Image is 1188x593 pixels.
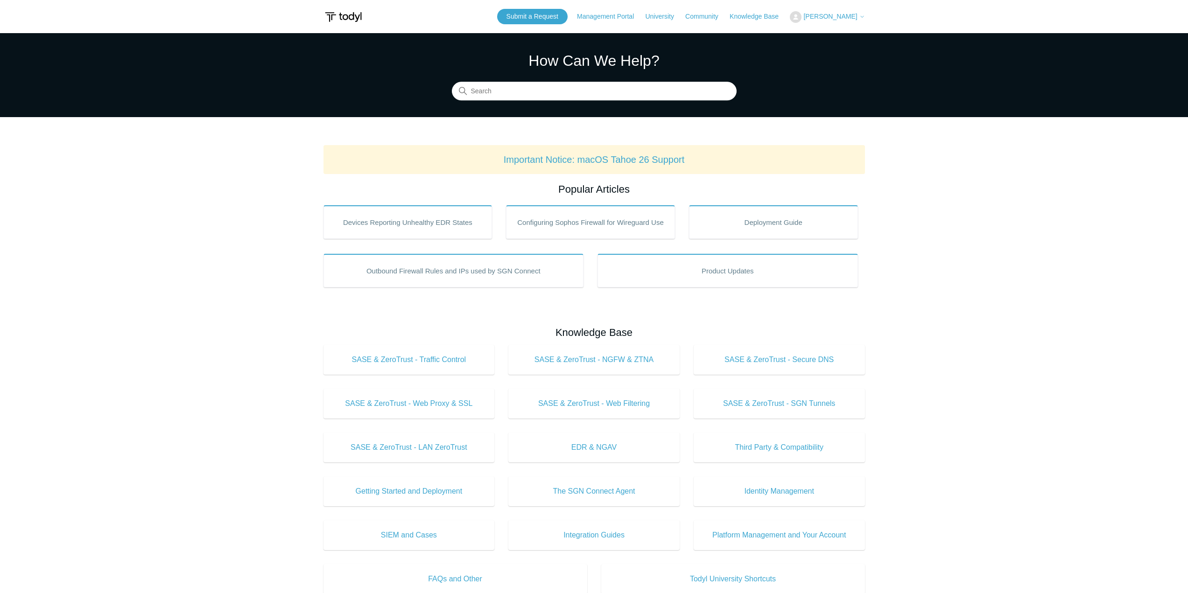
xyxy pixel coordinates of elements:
[504,154,685,165] a: Important Notice: macOS Tahoe 26 Support
[708,486,851,497] span: Identity Management
[522,398,666,409] span: SASE & ZeroTrust - Web Filtering
[323,205,492,239] a: Devices Reporting Unhealthy EDR States
[522,354,666,365] span: SASE & ZeroTrust - NGFW & ZTNA
[508,389,680,419] a: SASE & ZeroTrust - Web Filtering
[323,520,495,550] a: SIEM and Cases
[508,345,680,375] a: SASE & ZeroTrust - NGFW & ZTNA
[708,530,851,541] span: Platform Management and Your Account
[323,325,865,340] h2: Knowledge Base
[708,354,851,365] span: SASE & ZeroTrust - Secure DNS
[790,11,865,23] button: [PERSON_NAME]
[497,9,568,24] a: Submit a Request
[689,205,858,239] a: Deployment Guide
[645,12,683,21] a: University
[522,486,666,497] span: The SGN Connect Agent
[508,476,680,506] a: The SGN Connect Agent
[694,345,865,375] a: SASE & ZeroTrust - Secure DNS
[598,254,858,287] a: Product Updates
[508,520,680,550] a: Integration Guides
[615,573,851,585] span: Todyl University Shortcuts
[323,433,495,462] a: SASE & ZeroTrust - LAN ZeroTrust
[337,530,481,541] span: SIEM and Cases
[694,520,865,550] a: Platform Management and Your Account
[685,12,728,21] a: Community
[730,12,788,21] a: Knowledge Base
[323,345,495,375] a: SASE & ZeroTrust - Traffic Control
[522,442,666,453] span: EDR & NGAV
[508,433,680,462] a: EDR & NGAV
[506,205,675,239] a: Configuring Sophos Firewall for Wireguard Use
[452,82,737,101] input: Search
[337,398,481,409] span: SASE & ZeroTrust - Web Proxy & SSL
[708,398,851,409] span: SASE & ZeroTrust - SGN Tunnels
[323,8,363,26] img: Todyl Support Center Help Center home page
[323,389,495,419] a: SASE & ZeroTrust - Web Proxy & SSL
[323,254,584,287] a: Outbound Firewall Rules and IPs used by SGN Connect
[577,12,643,21] a: Management Portal
[323,476,495,506] a: Getting Started and Deployment
[452,49,737,72] h1: How Can We Help?
[337,354,481,365] span: SASE & ZeroTrust - Traffic Control
[522,530,666,541] span: Integration Guides
[323,181,865,197] h2: Popular Articles
[694,476,865,506] a: Identity Management
[694,389,865,419] a: SASE & ZeroTrust - SGN Tunnels
[337,573,573,585] span: FAQs and Other
[337,486,481,497] span: Getting Started and Deployment
[708,442,851,453] span: Third Party & Compatibility
[694,433,865,462] a: Third Party & Compatibility
[337,442,481,453] span: SASE & ZeroTrust - LAN ZeroTrust
[803,13,857,20] span: [PERSON_NAME]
